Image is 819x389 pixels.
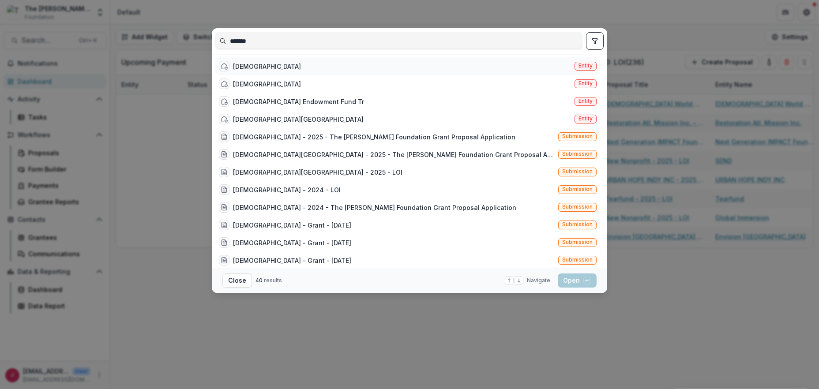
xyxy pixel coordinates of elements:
[255,277,263,284] span: 40
[586,32,604,50] button: toggle filters
[233,185,341,194] div: [DEMOGRAPHIC_DATA] - 2024 - LOI
[579,63,593,69] span: Entity
[233,238,351,247] div: [DEMOGRAPHIC_DATA] - Grant - [DATE]
[527,277,550,284] span: Navigate
[233,168,402,177] div: [DEMOGRAPHIC_DATA][GEOGRAPHIC_DATA] - 2025 - LOI
[562,186,593,192] span: Submission
[233,132,515,142] div: [DEMOGRAPHIC_DATA] - 2025 - The [PERSON_NAME] Foundation Grant Proposal Application
[562,204,593,210] span: Submission
[579,80,593,86] span: Entity
[264,277,282,284] span: results
[562,151,593,157] span: Submission
[233,79,301,89] div: [DEMOGRAPHIC_DATA]
[233,203,516,212] div: [DEMOGRAPHIC_DATA] - 2024 - The [PERSON_NAME] Foundation Grant Proposal Application
[233,221,351,230] div: [DEMOGRAPHIC_DATA] - Grant - [DATE]
[233,115,364,124] div: [DEMOGRAPHIC_DATA][GEOGRAPHIC_DATA]
[233,256,351,265] div: [DEMOGRAPHIC_DATA] - Grant - [DATE]
[562,257,593,263] span: Submission
[579,98,593,104] span: Entity
[233,150,555,159] div: [DEMOGRAPHIC_DATA][GEOGRAPHIC_DATA] - 2025 - The [PERSON_NAME] Foundation Grant Proposal Application
[562,133,593,139] span: Submission
[233,62,301,71] div: [DEMOGRAPHIC_DATA]
[558,273,597,288] button: Open
[579,116,593,122] span: Entity
[562,221,593,228] span: Submission
[233,97,364,106] div: [DEMOGRAPHIC_DATA] Endowment Fund Tr
[562,168,593,175] span: Submission
[222,273,252,288] button: Close
[562,239,593,245] span: Submission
